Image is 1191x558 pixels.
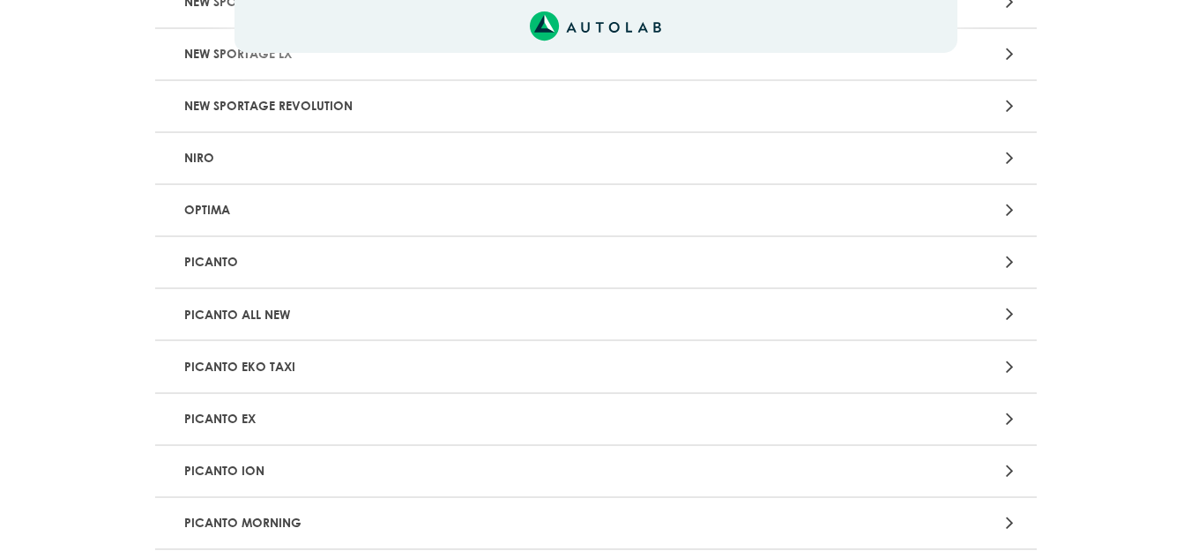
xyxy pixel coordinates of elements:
[177,507,726,539] p: PICANTO MORNING
[177,194,726,227] p: OPTIMA
[177,298,726,331] p: PICANTO ALL NEW
[177,142,726,175] p: NIRO
[177,350,726,383] p: PICANTO EKO TAXI
[177,455,726,487] p: PICANTO ION
[177,90,726,123] p: NEW SPORTAGE REVOLUTION
[177,403,726,435] p: PICANTO EX
[530,17,661,33] a: Link al sitio de autolab
[177,246,726,279] p: PICANTO
[177,38,726,71] p: NEW SPORTAGE LX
